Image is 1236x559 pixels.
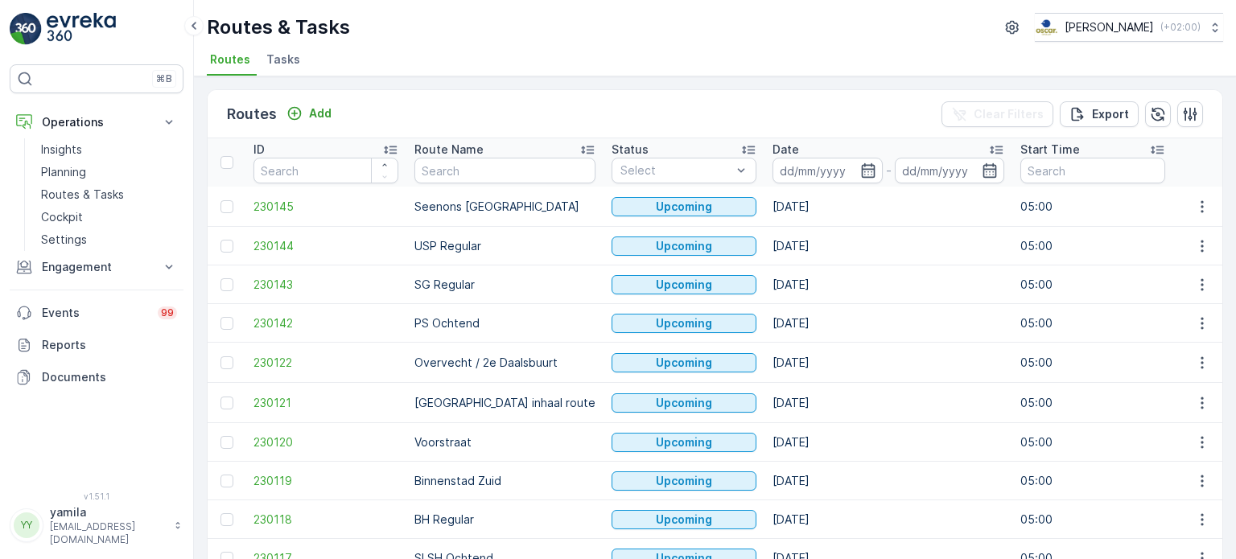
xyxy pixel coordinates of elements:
div: Toggle Row Selected [220,397,233,409]
p: [EMAIL_ADDRESS][DOMAIN_NAME] [50,520,166,546]
button: Upcoming [612,275,756,294]
a: 230118 [253,512,398,528]
p: PS Ochtend [414,315,595,331]
p: Events [42,305,148,321]
p: Planning [41,164,86,180]
img: basis-logo_rgb2x.png [1035,18,1058,36]
p: Voorstraat [414,434,595,450]
div: Toggle Row Selected [220,240,233,253]
p: 05:00 [1020,395,1165,411]
span: Tasks [266,51,300,68]
input: dd/mm/yyyy [895,158,1005,183]
td: [DATE] [764,227,1012,265]
p: Start Time [1020,142,1080,158]
p: yamila [50,504,166,520]
a: 230143 [253,277,398,293]
div: Toggle Row Selected [220,513,233,526]
img: logo [10,13,42,45]
div: Toggle Row Selected [220,278,233,291]
p: Upcoming [656,395,712,411]
a: Reports [10,329,183,361]
button: YYyamila[EMAIL_ADDRESS][DOMAIN_NAME] [10,504,183,546]
p: Cockpit [41,209,83,225]
p: Reports [42,337,177,353]
a: Documents [10,361,183,393]
p: Upcoming [656,199,712,215]
button: Add [280,104,338,123]
p: 05:00 [1020,434,1165,450]
p: [PERSON_NAME] [1065,19,1154,35]
a: Cockpit [35,206,183,228]
span: 230122 [253,355,398,371]
p: Settings [41,232,87,248]
button: Upcoming [612,471,756,491]
p: Upcoming [656,473,712,489]
p: Engagement [42,259,151,275]
p: Insights [41,142,82,158]
p: Upcoming [656,238,712,254]
button: Upcoming [612,510,756,529]
p: Binnenstad Zuid [414,473,595,489]
p: ( +02:00 ) [1160,21,1201,34]
a: Events99 [10,297,183,329]
p: 05:00 [1020,238,1165,254]
p: 05:00 [1020,199,1165,215]
a: 230119 [253,473,398,489]
p: ID [253,142,265,158]
p: Upcoming [656,512,712,528]
p: Routes & Tasks [41,187,124,203]
input: Search [1020,158,1165,183]
p: Upcoming [656,277,712,293]
p: Upcoming [656,315,712,331]
p: 05:00 [1020,473,1165,489]
p: Operations [42,114,151,130]
button: Upcoming [612,433,756,452]
button: Upcoming [612,314,756,333]
p: Date [772,142,799,158]
p: Route Name [414,142,484,158]
td: [DATE] [764,304,1012,343]
td: [DATE] [764,423,1012,462]
p: [GEOGRAPHIC_DATA] inhaal route [414,395,595,411]
a: 230120 [253,434,398,450]
div: Toggle Row Selected [220,200,233,213]
div: Toggle Row Selected [220,475,233,487]
p: USP Regular [414,238,595,254]
p: Select [620,162,731,179]
a: 230121 [253,395,398,411]
p: BH Regular [414,512,595,528]
button: Clear Filters [941,101,1053,127]
button: [PERSON_NAME](+02:00) [1035,13,1223,42]
p: Status [612,142,649,158]
p: Upcoming [656,355,712,371]
button: Upcoming [612,197,756,216]
p: Upcoming [656,434,712,450]
p: Export [1092,106,1129,122]
a: 230144 [253,238,398,254]
input: dd/mm/yyyy [772,158,883,183]
td: [DATE] [764,265,1012,304]
td: [DATE] [764,500,1012,539]
td: [DATE] [764,383,1012,423]
p: 05:00 [1020,315,1165,331]
p: 05:00 [1020,512,1165,528]
p: Overvecht / 2e Daalsbuurt [414,355,595,371]
a: 230142 [253,315,398,331]
p: Seenons [GEOGRAPHIC_DATA] [414,199,595,215]
td: [DATE] [764,187,1012,227]
button: Upcoming [612,393,756,413]
button: Export [1060,101,1139,127]
a: 230145 [253,199,398,215]
div: YY [14,512,39,538]
button: Engagement [10,251,183,283]
td: [DATE] [764,343,1012,383]
button: Operations [10,106,183,138]
div: Toggle Row Selected [220,317,233,330]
